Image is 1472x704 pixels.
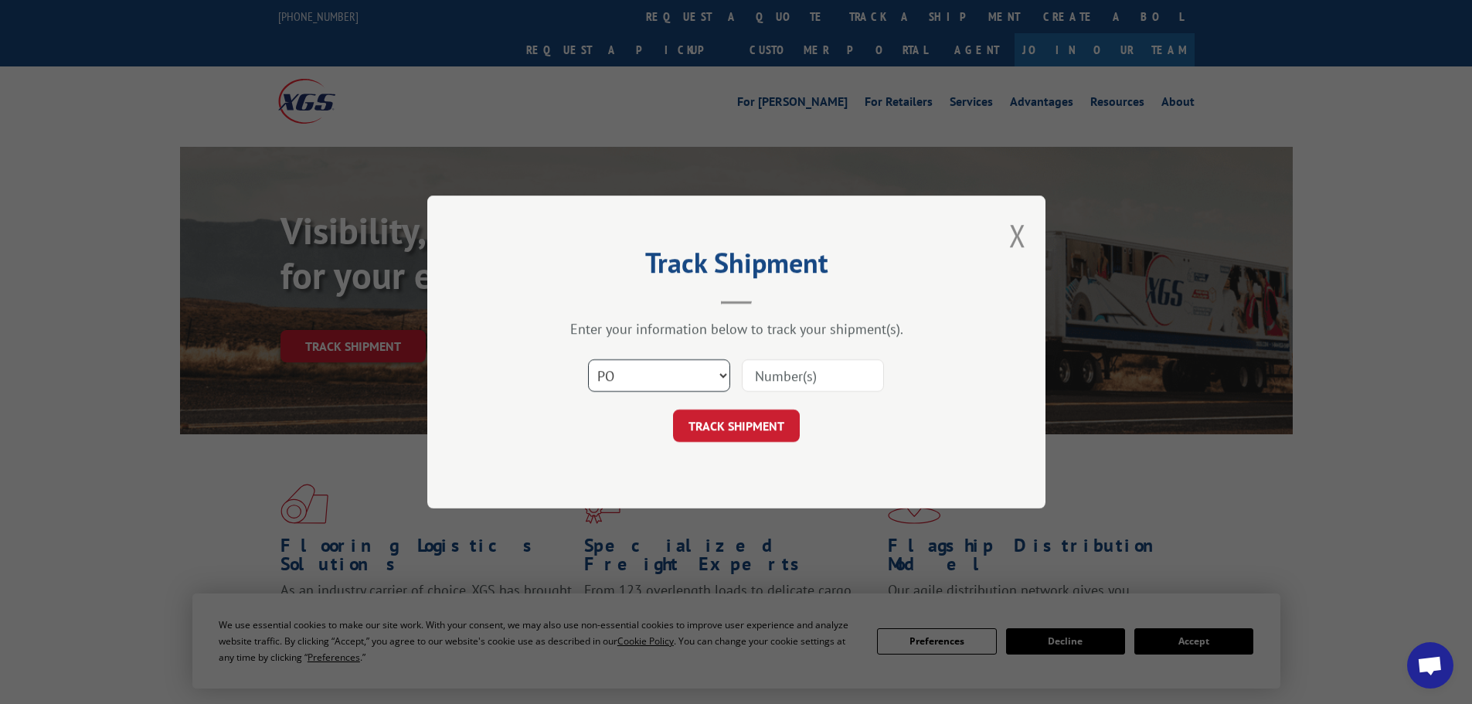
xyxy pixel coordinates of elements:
input: Number(s) [742,359,884,392]
div: Open chat [1407,642,1453,689]
h2: Track Shipment [505,252,968,281]
button: TRACK SHIPMENT [673,410,800,442]
button: Close modal [1009,215,1026,256]
div: Enter your information below to track your shipment(s). [505,320,968,338]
